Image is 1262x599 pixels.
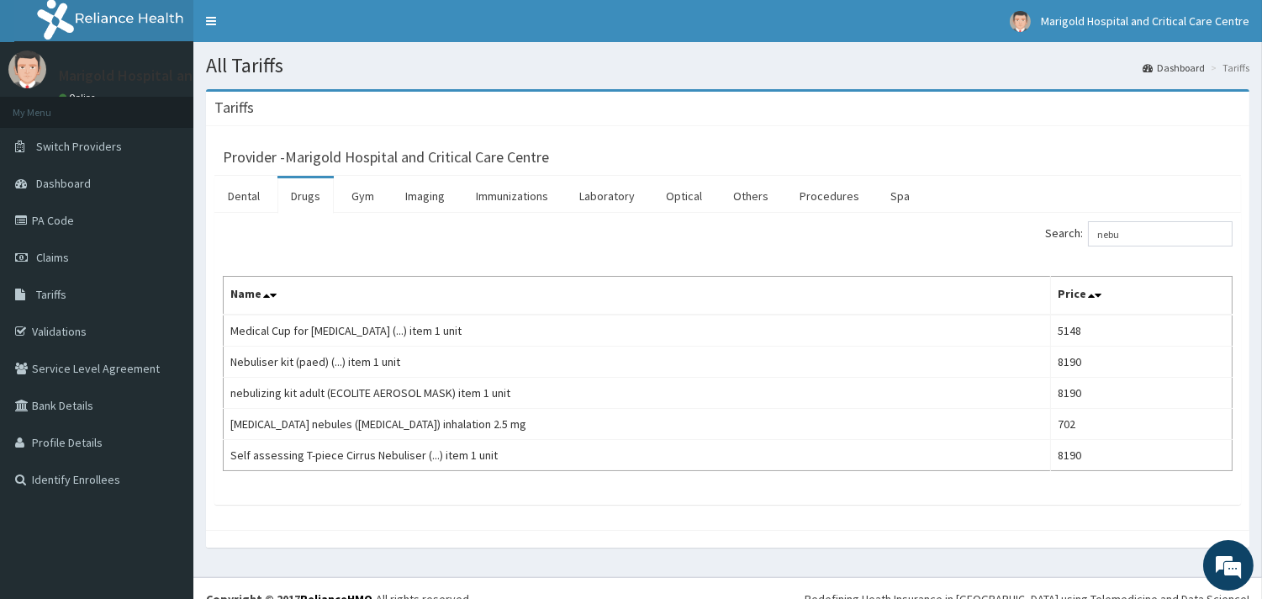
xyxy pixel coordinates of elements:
img: User Image [8,50,46,88]
span: Claims [36,250,69,265]
a: Gym [338,178,388,214]
span: Marigold Hospital and Critical Care Centre [1041,13,1249,29]
label: Search: [1045,221,1233,246]
a: Online [59,92,99,103]
a: Optical [652,178,715,214]
td: 702 [1051,409,1233,440]
th: Name [224,277,1051,315]
a: Dashboard [1143,61,1205,75]
h1: All Tariffs [206,55,1249,77]
th: Price [1051,277,1233,315]
img: User Image [1010,11,1031,32]
td: 5148 [1051,315,1233,347]
a: Others [720,178,782,214]
a: Imaging [392,178,458,214]
p: Marigold Hospital and Critical Care Centre [59,68,332,83]
span: Dashboard [36,176,91,191]
td: 8190 [1051,440,1233,471]
td: Self assessing T-piece Cirrus Nebuliser (...) item 1 unit [224,440,1051,471]
div: Chat with us now [87,94,282,116]
span: Tariffs [36,287,66,302]
a: Dental [214,178,273,214]
td: Medical Cup for [MEDICAL_DATA] (...) item 1 unit [224,315,1051,347]
a: Immunizations [462,178,562,214]
td: 8190 [1051,347,1233,378]
a: Procedures [786,178,873,214]
td: nebulizing kit adult (ECOLITE AEROSOL MASK) item 1 unit [224,378,1051,409]
a: Spa [877,178,923,214]
div: Minimize live chat window [276,8,316,49]
h3: Provider - Marigold Hospital and Critical Care Centre [223,150,549,165]
td: Nebuliser kit (paed) (...) item 1 unit [224,347,1051,378]
td: [MEDICAL_DATA] nebules ([MEDICAL_DATA]) inhalation 2.5 mg [224,409,1051,440]
span: We're online! [98,188,232,358]
input: Search: [1088,221,1233,246]
a: Laboratory [566,178,648,214]
img: d_794563401_company_1708531726252_794563401 [31,84,68,126]
td: 8190 [1051,378,1233,409]
textarea: Type your message and hit 'Enter' [8,411,320,469]
li: Tariffs [1207,61,1249,75]
span: Switch Providers [36,139,122,154]
h3: Tariffs [214,100,254,115]
a: Drugs [277,178,334,214]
